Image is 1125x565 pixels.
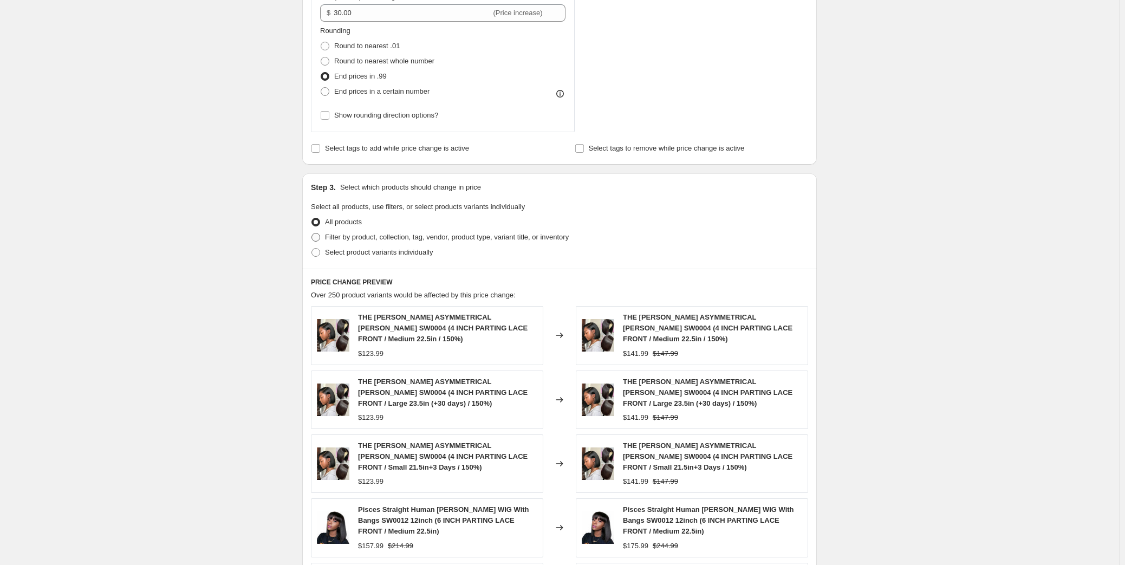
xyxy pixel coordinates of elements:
[653,412,678,423] strike: $147.99
[334,57,434,65] span: Round to nearest whole number
[358,313,528,343] span: THE [PERSON_NAME] ASYMMETRICAL [PERSON_NAME] SW0004 (4 INCH PARTING LACE FRONT / Medium 22.5in / ...
[340,182,481,193] p: Select which products should change in price
[582,447,614,480] img: the-rihanna-asymmetrical-bob-wig-sw0004-superbwigs-820_80x.jpg
[358,378,528,407] span: THE [PERSON_NAME] ASYMMETRICAL [PERSON_NAME] SW0004 (4 INCH PARTING LACE FRONT / Large 23.5in (+3...
[334,4,491,22] input: -10.00
[358,412,383,423] div: $123.99
[623,541,648,551] div: $175.99
[623,313,792,343] span: THE [PERSON_NAME] ASYMMETRICAL [PERSON_NAME] SW0004 (4 INCH PARTING LACE FRONT / Medium 22.5in / ...
[582,384,614,416] img: the-rihanna-asymmetrical-bob-wig-sw0004-superbwigs-820_80x.jpg
[334,42,400,50] span: Round to nearest .01
[653,541,678,551] strike: $244.99
[358,505,529,535] span: Pisces Straight Human [PERSON_NAME] WIG With Bangs SW0012 12inch (6 INCH PARTING LACE FRONT / Med...
[653,476,678,487] strike: $147.99
[334,87,430,95] span: End prices in a certain number
[325,248,433,256] span: Select product variants individually
[358,476,383,487] div: $123.99
[623,476,648,487] div: $141.99
[320,27,350,35] span: Rounding
[311,182,336,193] h2: Step 3.
[582,319,614,352] img: the-rihanna-asymmetrical-bob-wig-sw0004-superbwigs-820_80x.jpg
[327,9,330,17] span: $
[334,72,387,80] span: End prices in .99
[493,9,543,17] span: (Price increase)
[623,441,792,471] span: THE [PERSON_NAME] ASYMMETRICAL [PERSON_NAME] SW0004 (4 INCH PARTING LACE FRONT / Small 21.5in+3 D...
[317,384,349,416] img: the-rihanna-asymmetrical-bob-wig-sw0004-superbwigs-820_80x.jpg
[325,144,469,152] span: Select tags to add while price change is active
[388,541,413,551] strike: $214.99
[311,291,516,299] span: Over 250 product variants would be affected by this price change:
[358,348,383,359] div: $123.99
[311,203,525,211] span: Select all products, use filters, or select products variants individually
[358,541,383,551] div: $157.99
[623,412,648,423] div: $141.99
[582,511,614,544] img: pisces-straight-human-bob-wig-with-bangs-sw0012-12inch-bobwigs-superbwigs-black-fashion-137_80x.jpg
[325,233,569,241] span: Filter by product, collection, tag, vendor, product type, variant title, or inventory
[623,348,648,359] div: $141.99
[589,144,745,152] span: Select tags to remove while price change is active
[317,511,349,544] img: pisces-straight-human-bob-wig-with-bangs-sw0012-12inch-bobwigs-superbwigs-black-fashion-137_80x.jpg
[311,278,808,287] h6: PRICE CHANGE PREVIEW
[317,319,349,352] img: the-rihanna-asymmetrical-bob-wig-sw0004-superbwigs-820_80x.jpg
[623,378,792,407] span: THE [PERSON_NAME] ASYMMETRICAL [PERSON_NAME] SW0004 (4 INCH PARTING LACE FRONT / Large 23.5in (+3...
[358,441,528,471] span: THE [PERSON_NAME] ASYMMETRICAL [PERSON_NAME] SW0004 (4 INCH PARTING LACE FRONT / Small 21.5in+3 D...
[623,505,794,535] span: Pisces Straight Human [PERSON_NAME] WIG With Bangs SW0012 12inch (6 INCH PARTING LACE FRONT / Med...
[653,348,678,359] strike: $147.99
[334,111,438,119] span: Show rounding direction options?
[317,447,349,480] img: the-rihanna-asymmetrical-bob-wig-sw0004-superbwigs-820_80x.jpg
[325,218,362,226] span: All products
